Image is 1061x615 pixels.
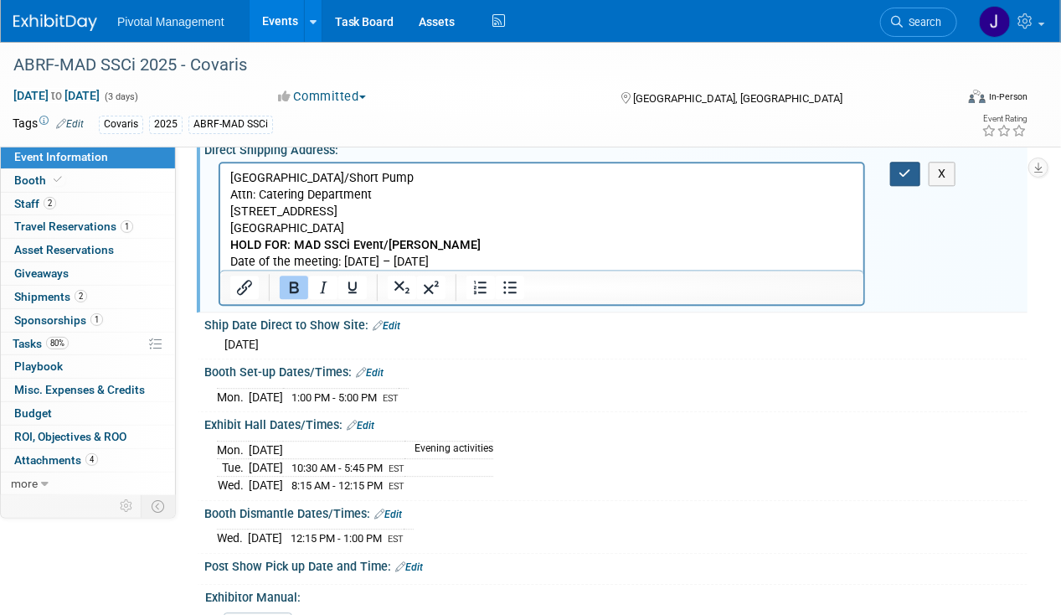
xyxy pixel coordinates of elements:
span: [DATE] [DATE] [13,88,100,103]
div: 2025 [149,116,183,133]
a: Search [880,8,957,37]
a: Edit [374,509,402,520]
td: Tags [13,115,84,134]
button: Insert/edit link [230,276,259,299]
div: Booth Dismantle Dates/Times: [204,501,1028,523]
span: 1:00 PM - 5:00 PM [291,391,377,404]
button: X [929,162,955,186]
td: [DATE] [249,388,283,406]
div: Exhibitor Manual: [205,585,1020,606]
button: Superscript [417,276,446,299]
div: Direct Shipping Address: [204,137,1028,158]
td: [DATE] [249,441,283,458]
a: Edit [395,561,423,573]
button: Committed [273,88,373,106]
span: 2 [75,290,87,302]
span: Pivotal Management [117,15,224,28]
a: Asset Reservations [1,239,175,261]
td: Mon. [217,441,249,458]
a: Attachments4 [1,449,175,472]
td: Tue. [217,458,249,477]
span: Booth [14,173,65,187]
span: Attachments [14,453,98,467]
td: [DATE] [248,530,282,547]
span: Event Information [14,150,108,163]
span: EST [383,393,399,404]
img: ExhibitDay [13,14,97,31]
a: Budget [1,402,175,425]
td: Mon. [217,388,249,406]
span: Sponsorships [14,313,103,327]
b: HOLD FOR: MAD SSCi Event/[PERSON_NAME] [10,75,260,89]
a: Staff2 [1,193,175,215]
span: Budget [14,406,52,420]
div: ABRF-MAD SSCi [188,116,273,133]
td: Wed. [217,477,249,494]
span: 8:15 AM - 12:15 PM [291,479,383,492]
div: Event Rating [981,115,1027,123]
button: Bold [280,276,308,299]
span: Travel Reservations [14,220,133,233]
span: Shipments [14,290,87,303]
span: [DATE] [224,338,259,351]
span: 80% [46,337,69,349]
a: ROI, Objectives & ROO [1,426,175,448]
div: Post Show Pick up Date and Time: [204,554,1028,576]
iframe: Rich Text Area [220,163,863,270]
button: Italic [309,276,337,299]
div: Event Format [879,87,1028,112]
a: Event Information [1,146,175,168]
span: [GEOGRAPHIC_DATA], [GEOGRAPHIC_DATA] [634,92,843,105]
a: Misc. Expenses & Credits [1,379,175,401]
td: [DATE] [249,458,283,477]
a: Shipments2 [1,286,175,308]
span: EST [389,463,404,474]
span: ROI, Objectives & ROO [14,430,126,443]
span: 1 [90,313,103,326]
span: Playbook [14,359,63,373]
a: Booth [1,169,175,192]
a: Edit [373,320,400,332]
span: 12:15 PM - 1:00 PM [291,532,382,545]
td: [DATE] [249,477,283,494]
span: Staff [14,197,56,210]
span: (3 days) [103,91,138,102]
span: Search [903,16,941,28]
span: 4 [85,453,98,466]
span: 1 [121,220,133,233]
img: Format-Inperson.png [969,90,986,103]
a: more [1,473,175,495]
span: 10:30 AM - 5:45 PM [291,462,383,474]
td: Personalize Event Tab Strip [112,495,142,517]
span: EST [389,481,404,492]
button: Subscript [388,276,416,299]
a: Edit [56,118,84,130]
span: Asset Reservations [14,243,114,256]
i: Booth reservation complete [54,175,62,184]
body: Rich Text Area. Press ALT-0 for help. [9,7,635,107]
a: Sponsorships1 [1,309,175,332]
div: In-Person [988,90,1028,103]
button: Underline [338,276,367,299]
a: Travel Reservations1 [1,215,175,238]
a: Edit [356,367,384,379]
div: Exhibit Hall Dates/Times: [204,412,1028,434]
span: EST [388,534,404,545]
td: Wed. [217,530,248,547]
span: 2 [44,197,56,209]
a: Edit [347,420,374,432]
span: Misc. Expenses & Credits [14,383,145,396]
p: [GEOGRAPHIC_DATA]/Short Pump Attn: Catering Department [STREET_ADDRESS] [GEOGRAPHIC_DATA] Date of... [10,7,634,107]
td: Toggle Event Tabs [142,495,176,517]
div: Covaris [99,116,143,133]
span: to [49,89,64,102]
span: more [11,477,38,490]
a: Giveaways [1,262,175,285]
div: Ship Date Direct to Show Site: [204,313,1028,334]
td: Evening activities [404,441,493,458]
button: Numbered list [466,276,495,299]
div: ABRF-MAD SSCi 2025 - Covaris [8,50,941,80]
img: Jessica Gatton [979,6,1011,38]
a: Tasks80% [1,333,175,355]
span: Tasks [13,337,69,350]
